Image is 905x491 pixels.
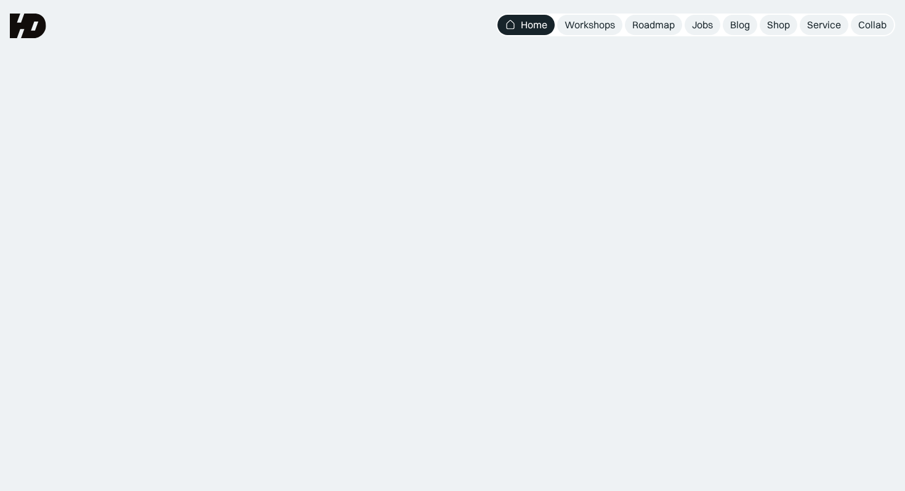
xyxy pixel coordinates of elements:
[760,15,797,35] a: Shop
[557,15,622,35] a: Workshops
[807,18,841,31] div: Service
[685,15,720,35] a: Jobs
[521,18,547,31] div: Home
[723,15,757,35] a: Blog
[730,18,750,31] div: Blog
[851,15,894,35] a: Collab
[632,18,675,31] div: Roadmap
[497,15,555,35] a: Home
[858,18,887,31] div: Collab
[625,15,682,35] a: Roadmap
[692,18,713,31] div: Jobs
[767,18,790,31] div: Shop
[565,18,615,31] div: Workshops
[800,15,848,35] a: Service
